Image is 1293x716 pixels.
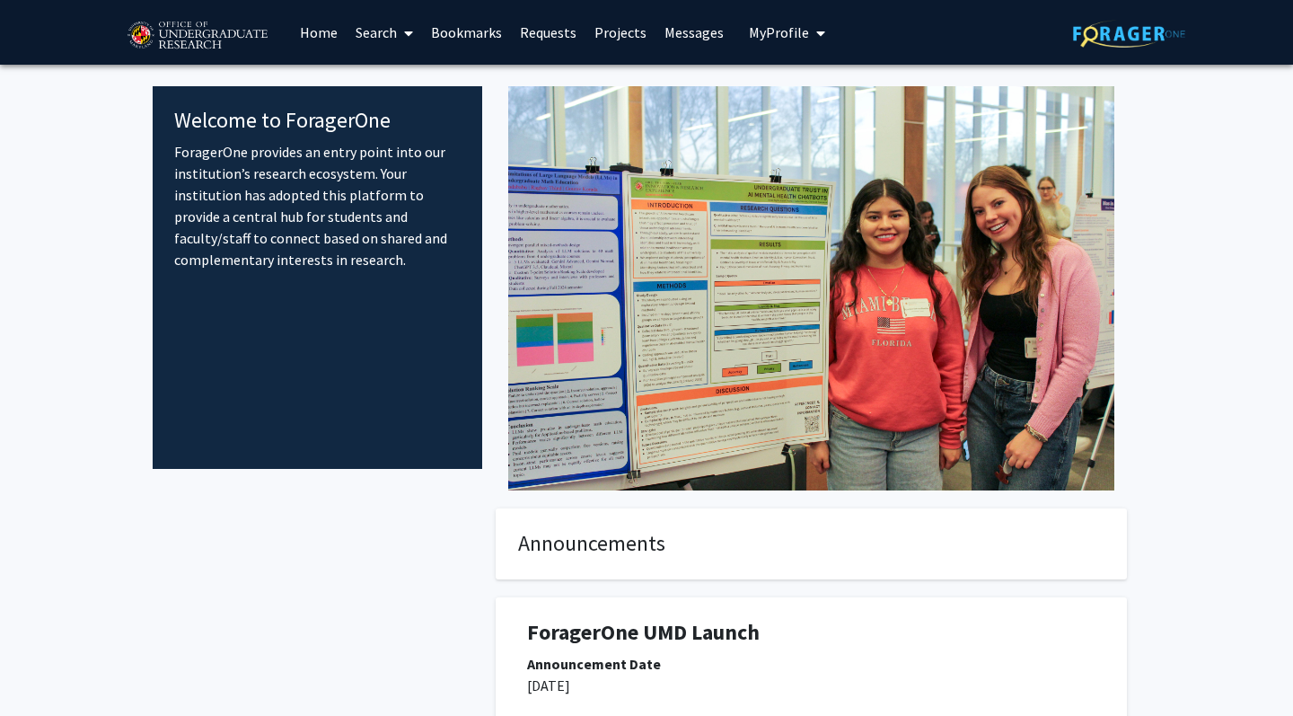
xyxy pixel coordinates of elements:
a: Requests [511,1,585,64]
a: Search [347,1,422,64]
a: Home [291,1,347,64]
h4: Welcome to ForagerOne [174,108,461,134]
img: Cover Image [508,86,1114,491]
a: Projects [585,1,655,64]
a: Messages [655,1,733,64]
span: My Profile [749,23,809,41]
iframe: Chat [13,635,76,703]
h1: ForagerOne UMD Launch [527,620,1095,646]
p: [DATE] [527,675,1095,696]
p: ForagerOne provides an entry point into our institution’s research ecosystem. Your institution ha... [174,141,461,270]
h4: Announcements [518,531,1104,557]
div: Announcement Date [527,653,1095,675]
a: Bookmarks [422,1,511,64]
img: ForagerOne Logo [1073,20,1185,48]
img: University of Maryland Logo [121,13,273,58]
